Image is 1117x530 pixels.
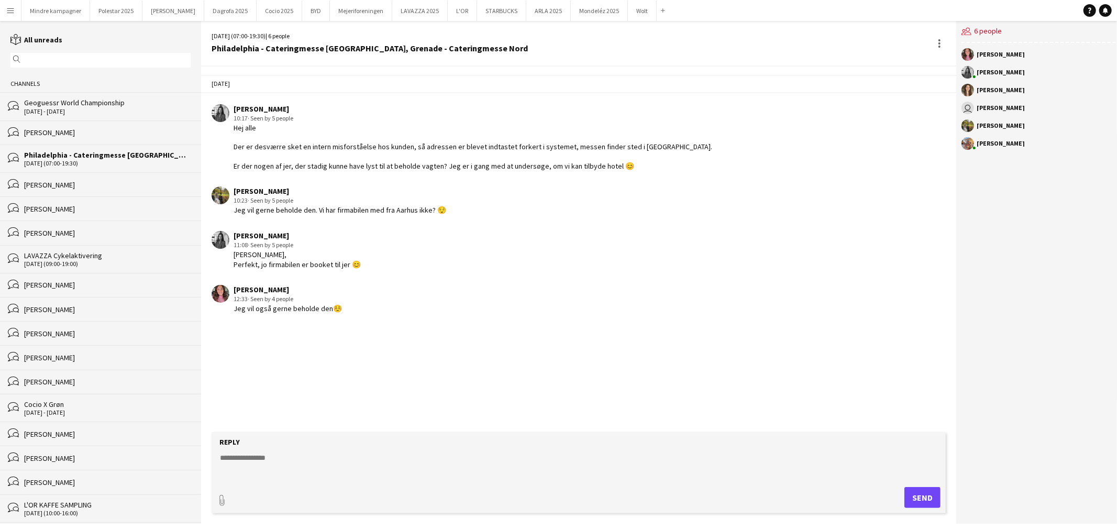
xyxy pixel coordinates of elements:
span: · Seen by 5 people [248,196,293,204]
button: Send [904,487,941,508]
button: ARLA 2025 [526,1,571,21]
div: Geoguessr World Championship [24,98,191,107]
div: [PERSON_NAME] [977,123,1025,129]
div: [PERSON_NAME] [977,105,1025,111]
div: [PERSON_NAME] [977,51,1025,58]
div: [PERSON_NAME] [24,353,191,362]
button: STARBUCKS [477,1,526,21]
div: [PERSON_NAME] [234,285,342,294]
div: [PERSON_NAME] [24,377,191,387]
button: Mondeléz 2025 [571,1,628,21]
label: Reply [219,437,240,447]
button: Mindre kampagner [21,1,90,21]
div: [PERSON_NAME] [234,231,361,240]
div: [PERSON_NAME] [977,87,1025,93]
div: 11:08 [234,240,361,250]
button: Cocio 2025 [257,1,302,21]
div: Philadelphia - Cateringmesse [GEOGRAPHIC_DATA], Grenade - Cateringmesse Nord [24,150,191,160]
div: Philadelphia - Cateringmesse [GEOGRAPHIC_DATA], Grenade - Cateringmesse Nord [212,43,528,53]
div: [PERSON_NAME] [24,429,191,439]
div: 6 people [961,21,1116,43]
span: · Seen by 4 people [248,295,293,303]
a: All unreads [10,35,62,45]
div: [DATE] (10:00-16:00) [24,510,191,517]
div: Jeg vil også gerne beholde den☺️ [234,304,342,313]
button: LAVAZZA 2025 [392,1,448,21]
span: · Seen by 5 people [248,241,293,249]
div: Jeg vil gerne beholde den. Vi har firmabilen med fra Aarhus ikke? 😌 [234,205,446,215]
div: [DATE] (07:00-19:30) [24,160,191,167]
div: [PERSON_NAME] [24,454,191,463]
button: Wolt [628,1,657,21]
div: [DATE] - [DATE] [24,108,191,115]
span: · Seen by 5 people [248,114,293,122]
div: Cocio X Grøn [24,400,191,409]
div: Hej alle Der er desværre sket en intern misforståelse hos kunden, så adressen er blevet indtastet... [234,123,712,171]
div: [PERSON_NAME], Perfekt, jo firmabilen er booket til jer 😊 [234,250,361,269]
div: [DATE] - [DATE] [24,409,191,416]
button: [PERSON_NAME] [142,1,204,21]
div: [PERSON_NAME] [24,329,191,338]
div: 12:33 [234,294,342,304]
div: [PERSON_NAME] [24,478,191,487]
button: Dagrofa 2025 [204,1,257,21]
div: LAVAZZA Cykelaktivering [24,251,191,260]
button: L'OR [448,1,477,21]
div: [PERSON_NAME] [977,140,1025,147]
div: L'OR KAFFE SAMPLING [24,500,191,510]
button: BYD [302,1,330,21]
div: [PERSON_NAME] [234,104,712,114]
div: [PERSON_NAME] [24,128,191,137]
div: [PERSON_NAME] [234,186,446,196]
div: [PERSON_NAME] [24,180,191,190]
div: [PERSON_NAME] [24,204,191,214]
div: 10:17 [234,114,712,123]
button: Polestar 2025 [90,1,142,21]
div: [DATE] (07:00-19:30) | 6 people [212,31,528,41]
button: Mejeriforeningen [330,1,392,21]
div: 10:23 [234,196,446,205]
div: [PERSON_NAME] [24,228,191,238]
div: [DATE] (09:00-19:00) [24,260,191,268]
div: [PERSON_NAME] [977,69,1025,75]
div: [DATE] [201,75,956,93]
div: [PERSON_NAME] [24,280,191,290]
div: [PERSON_NAME] [24,305,191,314]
